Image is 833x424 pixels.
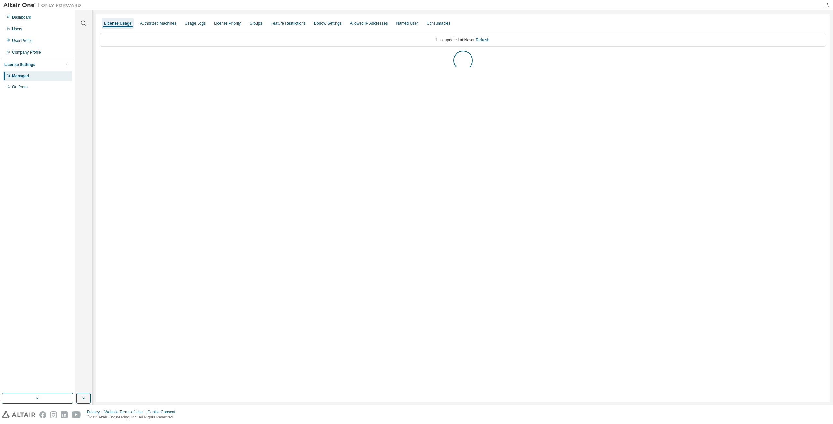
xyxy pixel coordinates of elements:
div: Dashboard [12,15,31,20]
p: © 2025 Altair Engineering, Inc. All Rights Reserved. [87,415,179,420]
div: Last updated at: Never [100,33,826,47]
div: Privacy [87,409,104,415]
div: Feature Restrictions [271,21,306,26]
div: Groups [249,21,262,26]
img: linkedin.svg [61,411,68,418]
img: facebook.svg [39,411,46,418]
div: Authorized Machines [140,21,176,26]
img: instagram.svg [50,411,57,418]
div: Named User [396,21,418,26]
div: Borrow Settings [314,21,342,26]
div: Company Profile [12,50,41,55]
div: Cookie Consent [147,409,179,415]
a: Refresh [476,38,489,42]
div: Users [12,26,22,32]
div: License Settings [4,62,35,67]
div: On Prem [12,84,28,90]
img: altair_logo.svg [2,411,35,418]
div: Usage Logs [185,21,206,26]
div: License Priority [214,21,241,26]
img: youtube.svg [72,411,81,418]
div: Consumables [427,21,450,26]
div: Website Terms of Use [104,409,147,415]
img: Altair One [3,2,85,8]
div: User Profile [12,38,33,43]
div: Managed [12,73,29,79]
div: License Usage [104,21,131,26]
div: Allowed IP Addresses [350,21,388,26]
